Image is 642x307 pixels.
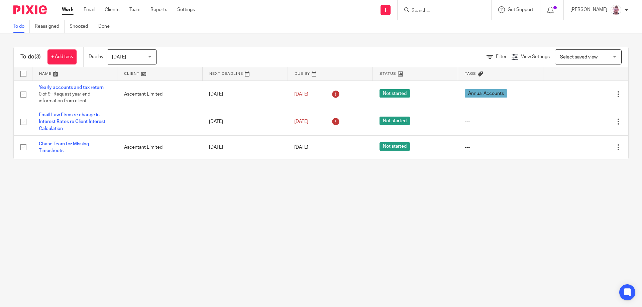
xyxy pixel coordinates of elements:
td: Ascentant Limited [117,81,203,108]
td: [DATE] [202,108,288,135]
a: Reassigned [35,20,65,33]
span: [DATE] [294,119,308,124]
span: View Settings [521,54,550,59]
a: Snoozed [70,20,93,33]
span: [DATE] [294,145,308,150]
h1: To do [20,53,41,60]
div: --- [465,118,537,125]
td: Ascentant Limited [117,135,203,159]
span: Select saved view [560,55,598,59]
span: Get Support [508,7,533,12]
a: Done [98,20,115,33]
span: Not started [380,89,410,98]
span: [DATE] [112,55,126,59]
a: Chase Team for Missing Timesheets [39,142,89,153]
span: 0 of 9 · Request year end information from client [39,92,90,104]
img: Pixie [13,5,47,14]
td: [DATE] [202,135,288,159]
p: [PERSON_NAME] [570,6,607,13]
a: Email Law Firms re change in Interest Rates re Client Interest Calculation [39,113,105,131]
a: Clients [105,6,119,13]
a: Reports [150,6,167,13]
a: Team [129,6,140,13]
div: --- [465,144,537,151]
a: Settings [177,6,195,13]
span: Not started [380,117,410,125]
a: To do [13,20,30,33]
a: + Add task [47,49,77,64]
input: Search [411,8,471,14]
span: Not started [380,142,410,151]
img: KD3.png [611,5,621,15]
a: Email [84,6,95,13]
a: Work [62,6,74,13]
span: (3) [34,54,41,59]
a: Yearly accounts and tax return [39,85,104,90]
span: Annual Accounts [465,89,507,98]
span: Tags [465,72,476,75]
td: [DATE] [202,81,288,108]
span: Filter [496,54,507,59]
span: [DATE] [294,92,308,97]
p: Due by [89,53,103,60]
